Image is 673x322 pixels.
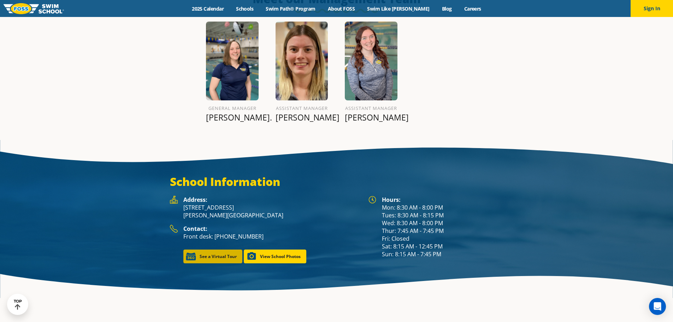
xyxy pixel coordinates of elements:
a: About FOSS [321,5,361,12]
img: Cassidy-Matt.png [345,22,397,100]
h3: School Information [170,175,503,189]
strong: Address: [183,196,207,204]
a: Swim Like [PERSON_NAME] [361,5,436,12]
strong: Contact: [183,225,207,233]
img: Foss-Web-Headshots.png [276,22,328,100]
h6: General Manager [206,104,259,112]
strong: Hours: [382,196,401,204]
h6: Assistant Manager [345,104,397,112]
p: [STREET_ADDRESS] [PERSON_NAME][GEOGRAPHIC_DATA] [183,204,361,219]
h6: Assistant Manager [276,104,328,112]
a: Schools [230,5,260,12]
a: Blog [436,5,458,12]
a: 2025 Calendar [186,5,230,12]
p: [PERSON_NAME] [276,112,328,122]
p: [PERSON_NAME] [345,112,397,122]
img: FOSS Swim School Logo [4,3,64,14]
img: Foss Location Hours [368,196,376,204]
p: Front desk: [PHONE_NUMBER] [183,233,361,240]
img: Alexa-Ihrke.png [206,22,259,100]
a: Swim Path® Program [260,5,321,12]
a: Careers [458,5,487,12]
p: [PERSON_NAME]. [206,112,259,122]
img: Foss Location Contact [170,225,178,233]
a: See a Virtual Tour [183,250,242,263]
img: Foss Location Address [170,196,178,204]
a: View School Photos [244,250,306,263]
div: TOP [14,299,22,310]
div: Mon: 8:30 AM - 8:00 PM Tues: 8:30 AM - 8:15 PM Wed: 8:30 AM - 8:00 PM Thur: 7:45 AM - 7:45 PM Fri... [382,196,503,258]
div: Open Intercom Messenger [649,298,666,315]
